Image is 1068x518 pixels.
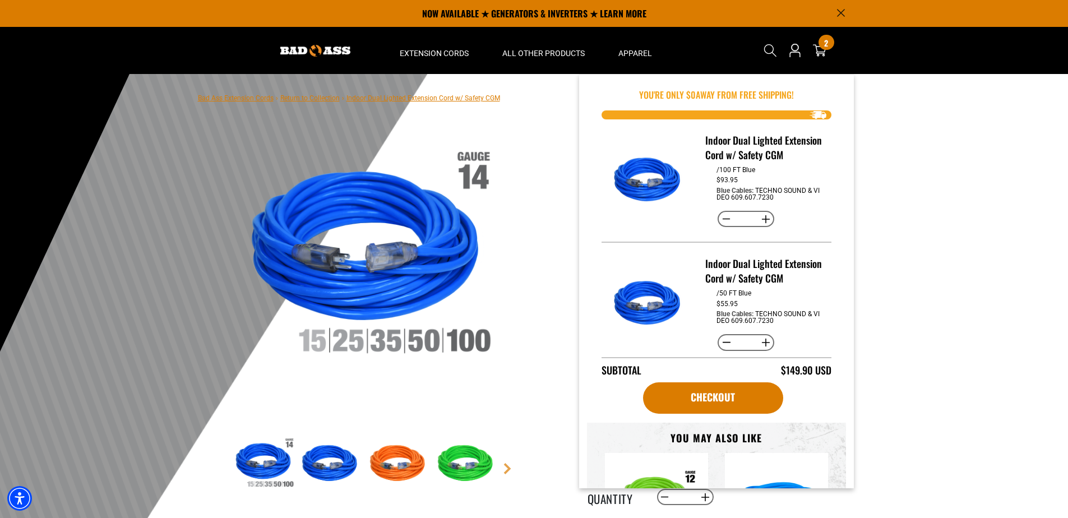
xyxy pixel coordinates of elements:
nav: breadcrumbs [198,91,500,104]
dd: /50 FT Blue [716,289,751,297]
a: Next [502,463,513,474]
span: Indoor Dual Lighted Extension Cord w/ Safety CGM [346,94,500,102]
span: Apparel [618,48,652,58]
span: 2 [824,39,828,47]
h3: Indoor Dual Lighted Extension Cord w/ Safety CGM [705,133,822,162]
a: Bad Ass Extension Cords [198,94,274,102]
summary: All Other Products [486,27,602,74]
dd: $93.95 [716,176,738,184]
dd: TECHNO SOUND & VIDEO 609.607.7230 [716,187,820,201]
a: cart [643,382,783,414]
dd: $55.95 [716,300,738,308]
div: Subtotal [602,363,641,378]
img: Bad Ass Extension Cords [280,45,350,57]
span: › [342,94,344,102]
dt: Blue Cables: [716,187,753,195]
img: blue [299,432,364,497]
summary: Apparel [602,27,669,74]
a: Return to Collection [280,94,340,102]
p: You're Only $ away from free shipping! [602,88,831,101]
dd: /100 FT Blue [716,166,755,174]
span: › [276,94,278,102]
div: Item added to your cart [579,74,854,488]
summary: Search [761,41,779,59]
span: Extension Cords [400,48,469,58]
span: All Other Products [502,48,585,58]
summary: Extension Cords [383,27,486,74]
a: Open this option [786,27,804,74]
img: green [434,432,500,497]
img: blue [610,265,689,344]
h3: Indoor Dual Lighted Extension Cord w/ Safety CGM [705,256,822,285]
input: Quantity for Indoor Dual Lighted Extension Cord w/ Safety CGM [735,333,757,352]
div: $149.90 USD [781,363,831,378]
h3: You may also like [605,432,828,445]
span: 0 [691,88,696,101]
input: Quantity for Indoor Dual Lighted Extension Cord w/ Safety CGM [735,210,757,229]
img: blue [610,141,689,220]
img: orange [367,432,432,497]
div: Accessibility Menu [7,486,32,511]
dd: TECHNO SOUND & VIDEO 609.607.7230 [716,310,820,325]
dt: Blue Cables: [716,310,753,318]
label: Quantity [588,490,644,505]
